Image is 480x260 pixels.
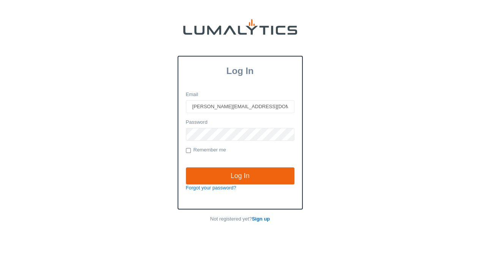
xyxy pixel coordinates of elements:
input: Remember me [186,148,191,153]
h3: Log In [178,66,302,76]
label: Password [186,119,208,126]
p: Not registered yet? [178,216,303,223]
a: Forgot your password? [186,185,236,191]
input: Email [186,100,294,113]
label: Remember me [186,147,226,154]
img: lumalytics-black-e9b537c871f77d9ce8d3a6940f85695cd68c596e3f819dc492052d1098752254.png [183,19,297,35]
label: Email [186,91,198,98]
input: Log In [186,167,294,185]
a: Sign up [252,216,270,222]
